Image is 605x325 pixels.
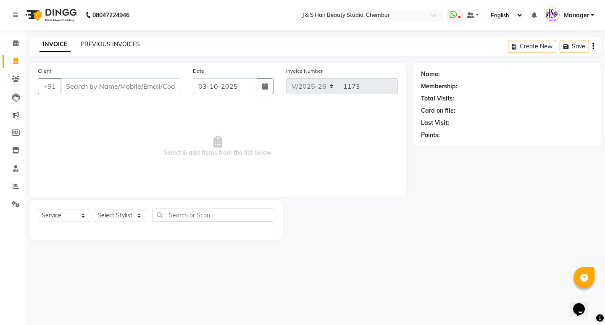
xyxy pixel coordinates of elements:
img: logo [21,3,79,27]
button: Save [560,40,589,53]
label: Client [38,67,51,75]
input: Search or Scan [153,209,274,222]
iframe: chat widget [570,291,597,317]
span: Manager [564,11,589,20]
span: Select & add items from the list below [38,104,398,188]
label: Date [193,67,204,75]
a: INVOICE [39,37,71,52]
div: Name: [421,70,440,79]
input: Search by Name/Mobile/Email/Code [60,78,180,94]
div: Membership: [421,82,458,91]
label: Invoice Number [286,67,323,75]
div: Last Visit: [421,119,449,127]
div: Total Visits: [421,94,454,103]
button: +91 [38,78,61,94]
a: PREVIOUS INVOICES [81,40,140,48]
div: Points: [421,131,440,140]
div: Card on file: [421,106,455,115]
b: 08047224946 [92,3,129,27]
img: Manager [545,8,560,22]
button: Create New [508,40,556,53]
